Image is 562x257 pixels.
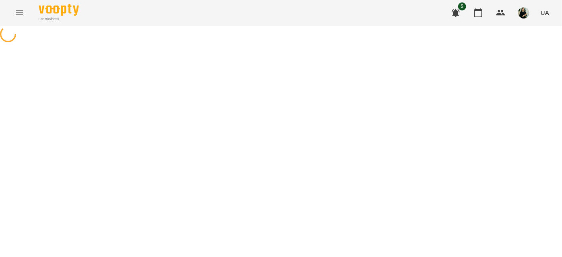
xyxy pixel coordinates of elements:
[518,7,529,19] img: e6ac3fbe4f62318fbf8cf54f93382310.jpg
[39,4,79,16] img: Voopty Logo
[39,16,79,22] span: For Business
[541,8,549,17] span: UA
[537,5,552,20] button: UA
[10,3,29,23] button: Menu
[458,2,466,10] span: 5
